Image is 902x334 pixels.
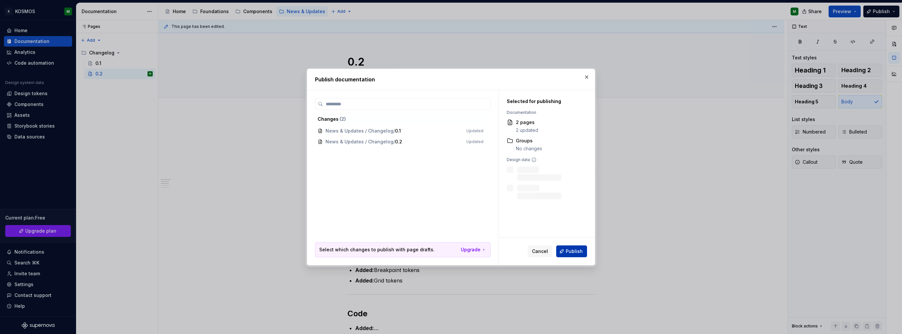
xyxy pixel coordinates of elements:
span: Cancel [532,248,548,255]
div: Documentation [507,110,579,115]
div: Design data [507,157,579,162]
button: Upgrade [461,246,486,253]
button: Publish [556,245,587,257]
h2: Publish documentation [315,75,587,83]
div: Groups [516,137,542,144]
div: 2 updated [516,127,538,134]
span: ( 2 ) [340,116,346,122]
button: Cancel [528,245,552,257]
div: Selected for publishing [507,98,579,105]
div: No changes [516,145,542,152]
p: Select which changes to publish with page drafts. [319,246,435,253]
div: Changes [318,116,483,122]
span: Publish [566,248,583,255]
div: 2 pages [516,119,538,126]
